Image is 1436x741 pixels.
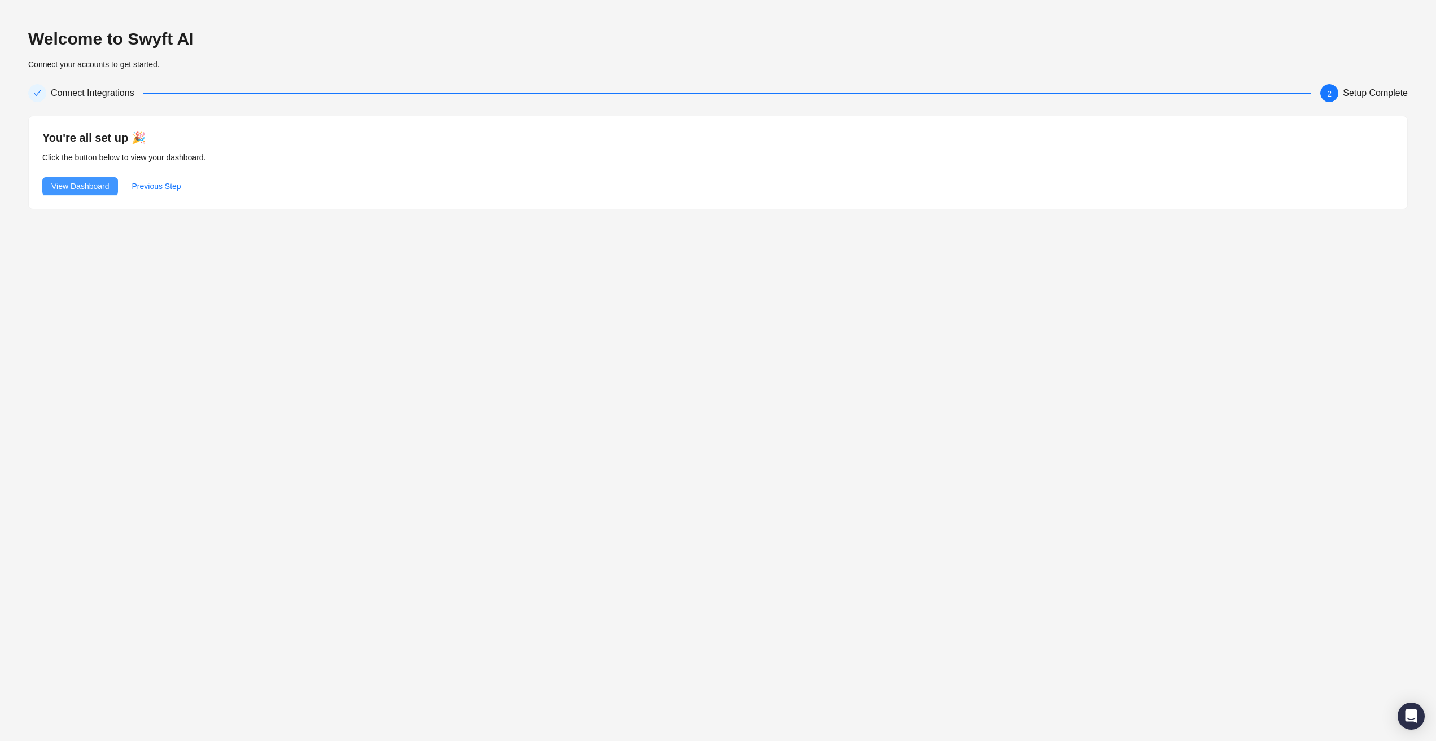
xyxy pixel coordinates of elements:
[33,89,41,97] span: check
[42,177,118,195] button: View Dashboard
[42,153,206,162] span: Click the button below to view your dashboard.
[42,130,1394,146] h4: You're all set up 🎉
[1327,89,1332,98] span: 2
[28,60,160,69] span: Connect your accounts to get started.
[1398,703,1425,730] div: Open Intercom Messenger
[122,177,190,195] button: Previous Step
[51,180,109,192] span: View Dashboard
[51,84,143,102] div: Connect Integrations
[28,28,1408,50] h2: Welcome to Swyft AI
[1343,84,1408,102] div: Setup Complete
[132,180,181,192] span: Previous Step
